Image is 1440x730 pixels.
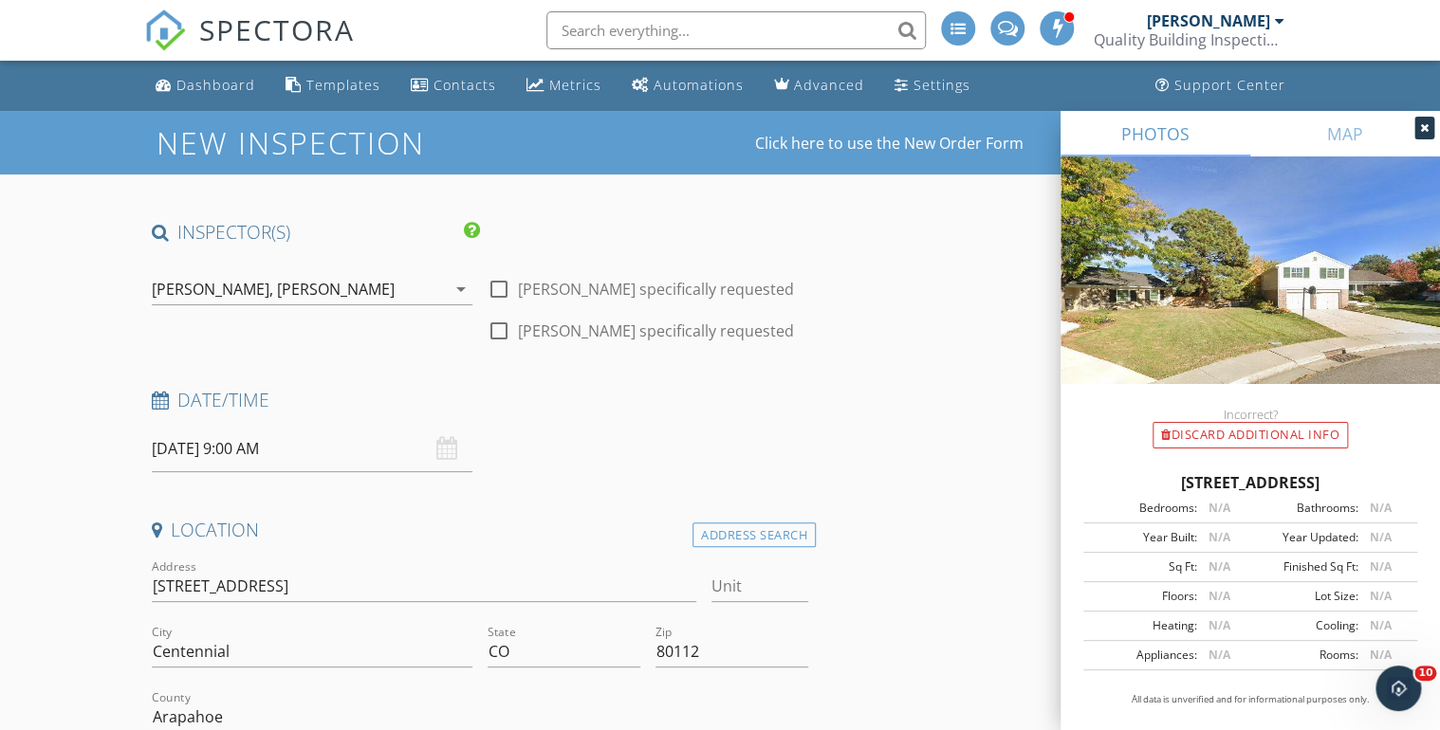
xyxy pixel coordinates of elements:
span: N/A [1369,617,1391,633]
a: Click here to use the New Order Form [754,136,1023,151]
i: arrow_drop_down [450,278,472,301]
input: Select date [152,426,472,472]
div: Lot Size: [1250,588,1357,605]
a: Templates [278,68,388,103]
div: Year Built: [1089,529,1196,546]
a: Automations (Advanced) [624,68,751,103]
span: N/A [1369,588,1391,604]
span: N/A [1369,529,1391,545]
a: Metrics [519,68,609,103]
div: Bedrooms: [1089,500,1196,517]
div: Finished Sq Ft: [1250,558,1357,575]
div: Support Center [1173,76,1284,94]
h4: Location [152,518,808,542]
div: Automations [654,76,744,94]
span: N/A [1208,558,1229,575]
div: [PERSON_NAME], [152,281,273,298]
a: Support Center [1147,68,1292,103]
a: Settings [887,68,978,103]
span: SPECTORA [199,9,355,49]
div: Sq Ft: [1089,558,1196,575]
div: Dashboard [176,76,255,94]
h4: Date/Time [152,388,808,412]
span: N/A [1208,617,1229,633]
div: Address Search [692,522,816,548]
div: Rooms: [1250,647,1357,664]
div: [PERSON_NAME] [1146,11,1269,30]
div: Appliances: [1089,647,1196,664]
div: Templates [306,76,380,94]
div: Quality Building Inspections [1094,30,1283,49]
label: [PERSON_NAME] specifically requested [518,280,794,299]
a: Contacts [403,68,504,103]
span: N/A [1208,529,1229,545]
div: Contacts [434,76,496,94]
span: N/A [1208,647,1229,663]
a: Dashboard [148,68,263,103]
img: The Best Home Inspection Software - Spectora [144,9,186,51]
span: N/A [1208,500,1229,516]
a: PHOTOS [1061,111,1250,156]
p: All data is unverified and for informational purposes only. [1083,693,1417,706]
div: Metrics [549,76,601,94]
h1: New Inspection [157,126,577,159]
span: N/A [1208,588,1229,604]
span: 10 [1414,666,1436,681]
div: Heating: [1089,617,1196,634]
img: streetview [1061,156,1440,429]
a: MAP [1250,111,1440,156]
iframe: Intercom live chat [1375,666,1421,711]
div: Floors: [1089,588,1196,605]
span: N/A [1369,500,1391,516]
div: Incorrect? [1061,407,1440,422]
div: Year Updated: [1250,529,1357,546]
input: Search everything... [546,11,926,49]
h4: INSPECTOR(S) [152,220,480,245]
div: Bathrooms: [1250,500,1357,517]
div: Settings [914,76,970,94]
div: Cooling: [1250,617,1357,634]
div: [PERSON_NAME] [277,281,395,298]
a: SPECTORA [144,26,355,65]
a: Advanced [766,68,872,103]
span: N/A [1369,558,1391,575]
span: N/A [1369,647,1391,663]
div: [STREET_ADDRESS] [1083,471,1417,494]
div: Discard Additional info [1153,422,1348,448]
div: Advanced [794,76,864,94]
label: [PERSON_NAME] specifically requested [518,321,794,340]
